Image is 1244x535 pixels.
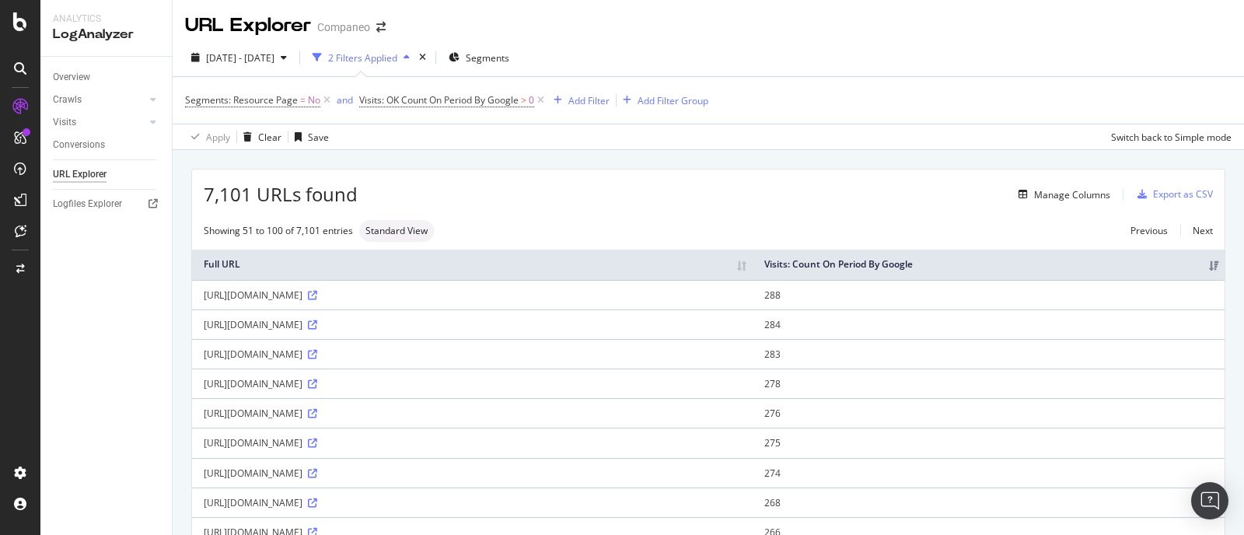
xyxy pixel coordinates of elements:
[547,91,610,110] button: Add Filter
[328,51,397,65] div: 2 Filters Applied
[53,69,161,86] a: Overview
[1034,188,1110,201] div: Manage Columns
[53,114,145,131] a: Visits
[237,124,281,149] button: Clear
[53,166,107,183] div: URL Explorer
[53,166,161,183] a: URL Explorer
[185,45,293,70] button: [DATE] - [DATE]
[521,93,526,107] span: >
[185,93,298,107] span: Segments: Resource Page
[753,280,1225,309] td: 288
[306,45,416,70] button: 2 Filters Applied
[1131,182,1213,207] button: Export as CSV
[204,288,741,302] div: [URL][DOMAIN_NAME]
[359,93,519,107] span: Visits: OK Count On Period By Google
[376,22,386,33] div: arrow-right-arrow-left
[617,91,708,110] button: Add Filter Group
[206,131,230,144] div: Apply
[753,339,1225,369] td: 283
[204,348,741,361] div: [URL][DOMAIN_NAME]
[288,124,329,149] button: Save
[204,377,741,390] div: [URL][DOMAIN_NAME]
[53,196,161,212] a: Logfiles Explorer
[308,89,320,111] span: No
[300,93,306,107] span: =
[204,467,741,480] div: [URL][DOMAIN_NAME]
[53,137,105,153] div: Conversions
[442,45,515,70] button: Segments
[204,224,353,237] div: Showing 51 to 100 of 7,101 entries
[53,196,122,212] div: Logfiles Explorer
[638,94,708,107] div: Add Filter Group
[753,250,1225,280] th: Visits: Count On Period By Google: activate to sort column ascending
[529,89,534,111] span: 0
[204,181,358,208] span: 7,101 URLs found
[317,19,370,35] div: Companeo
[753,428,1225,457] td: 275
[53,92,145,108] a: Crawls
[1012,185,1110,204] button: Manage Columns
[206,51,274,65] span: [DATE] - [DATE]
[185,12,311,39] div: URL Explorer
[753,398,1225,428] td: 276
[53,92,82,108] div: Crawls
[53,137,161,153] a: Conversions
[204,436,741,449] div: [URL][DOMAIN_NAME]
[53,114,76,131] div: Visits
[53,69,90,86] div: Overview
[1111,131,1232,144] div: Switch back to Simple mode
[1105,124,1232,149] button: Switch back to Simple mode
[753,488,1225,517] td: 268
[1118,219,1180,242] a: Previous
[753,309,1225,339] td: 284
[204,318,741,331] div: [URL][DOMAIN_NAME]
[204,496,741,509] div: [URL][DOMAIN_NAME]
[365,226,428,236] span: Standard View
[1180,219,1213,242] a: Next
[753,369,1225,398] td: 278
[416,50,429,65] div: times
[258,131,281,144] div: Clear
[568,94,610,107] div: Add Filter
[1153,187,1213,201] div: Export as CSV
[308,131,329,144] div: Save
[337,93,353,107] button: and
[1191,482,1228,519] div: Open Intercom Messenger
[359,220,434,242] div: neutral label
[185,124,230,149] button: Apply
[466,51,509,65] span: Segments
[53,12,159,26] div: Analytics
[204,407,741,420] div: [URL][DOMAIN_NAME]
[53,26,159,44] div: LogAnalyzer
[753,458,1225,488] td: 274
[192,250,753,280] th: Full URL: activate to sort column ascending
